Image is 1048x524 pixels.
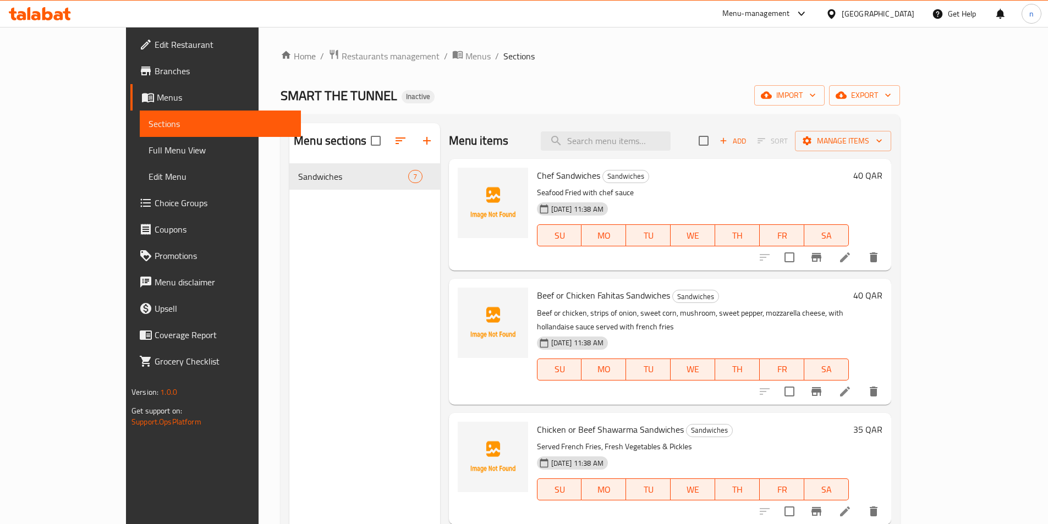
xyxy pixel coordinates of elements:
span: Add [718,135,748,147]
nav: breadcrumb [281,49,900,63]
span: SMART THE TUNNEL [281,83,397,108]
nav: Menu sections [289,159,440,194]
span: Menu disclaimer [155,275,292,289]
button: WE [671,478,715,500]
a: Sections [140,111,301,137]
a: Coupons [130,216,301,242]
span: Chef Sandwiches [537,167,600,184]
button: TU [626,358,671,380]
span: TU [630,482,666,498]
button: WE [671,358,715,380]
span: Chicken or Beef Shawarma Sandwiches [537,421,684,438]
button: MO [581,478,626,500]
span: MO [586,361,622,377]
span: TH [720,361,755,377]
span: Choice Groups [155,196,292,209]
button: SA [804,224,849,246]
h6: 40 QAR [853,288,882,303]
a: Menus [130,84,301,111]
button: SA [804,358,849,380]
button: TH [715,358,760,380]
button: Branch-specific-item [803,378,830,405]
span: Edit Menu [149,170,292,183]
span: SU [542,228,578,244]
a: Edit Restaurant [130,31,301,58]
span: Add item [715,133,750,150]
button: MO [581,358,626,380]
span: SA [809,482,844,498]
span: Version: [131,385,158,399]
div: items [408,170,422,183]
h6: 35 QAR [853,422,882,437]
a: Edit menu item [838,385,852,398]
button: Manage items [795,131,891,151]
span: Sandwiches [603,170,649,183]
span: Upsell [155,302,292,315]
img: Chicken or Beef Shawarma Sandwiches [458,422,528,492]
span: SU [542,482,578,498]
button: FR [760,224,804,246]
span: Menus [157,91,292,104]
span: Edit Restaurant [155,38,292,51]
span: SA [809,361,844,377]
li: / [495,49,499,63]
span: Menus [465,49,491,63]
span: export [838,89,891,102]
a: Branches [130,58,301,84]
button: SU [537,478,582,500]
button: MO [581,224,626,246]
span: Select to update [778,246,801,269]
div: Sandwiches7 [289,163,440,190]
span: FR [764,482,800,498]
span: SA [809,228,844,244]
button: Add section [414,128,440,154]
span: Get support on: [131,404,182,418]
span: Sections [149,117,292,130]
button: SU [537,224,582,246]
span: [DATE] 11:38 AM [547,204,608,214]
span: MO [586,482,622,498]
button: export [829,85,900,106]
a: Upsell [130,295,301,322]
button: Add [715,133,750,150]
h2: Menu items [449,133,509,149]
li: / [320,49,324,63]
button: TH [715,478,760,500]
a: Full Menu View [140,137,301,163]
span: Sandwiches [673,290,718,303]
span: Select to update [778,380,801,403]
button: FR [760,358,804,380]
span: Sandwiches [687,424,732,437]
span: MO [586,228,622,244]
a: Menus [452,49,491,63]
span: Full Menu View [149,144,292,157]
span: Restaurants management [342,49,440,63]
li: / [444,49,448,63]
button: SU [537,358,582,380]
div: Sandwiches [298,170,408,183]
a: Edit menu item [838,251,852,264]
button: FR [760,478,804,500]
span: WE [675,228,711,244]
span: [DATE] 11:38 AM [547,458,608,468]
span: Grocery Checklist [155,355,292,368]
p: Seafood Fried with chef sauce [537,186,849,200]
span: Sections [503,49,535,63]
span: import [763,89,816,102]
a: Choice Groups [130,190,301,216]
h2: Menu sections [294,133,366,149]
span: TH [720,228,755,244]
span: TH [720,482,755,498]
span: Coverage Report [155,328,292,341]
img: Chef Sandwiches [458,168,528,238]
span: Select section [692,129,715,152]
a: Menu disclaimer [130,269,301,295]
span: Select all sections [364,129,387,152]
p: Served French Fries, Fresh Vegetables & Pickles [537,440,849,454]
span: FR [764,228,800,244]
div: Inactive [402,90,435,103]
span: FR [764,361,800,377]
button: delete [860,378,887,405]
span: SU [542,361,578,377]
span: 7 [409,172,421,182]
